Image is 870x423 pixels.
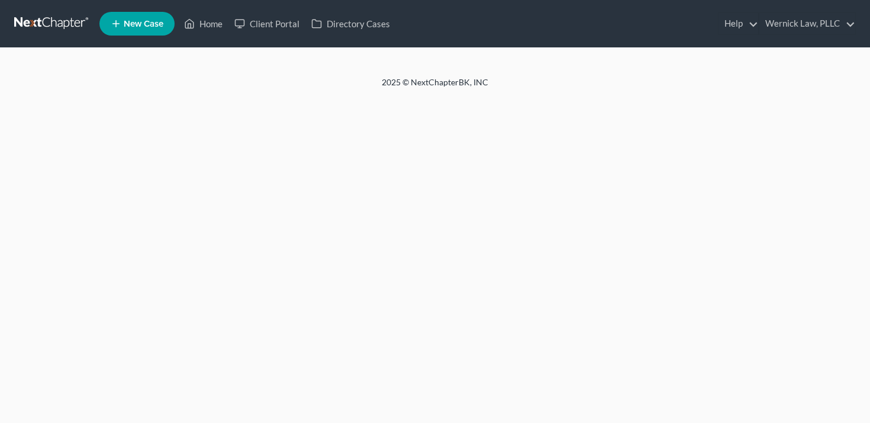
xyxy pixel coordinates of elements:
a: Wernick Law, PLLC [759,13,855,34]
a: Client Portal [228,13,305,34]
a: Home [178,13,228,34]
a: Directory Cases [305,13,396,34]
div: 2025 © NextChapterBK, INC [98,76,772,98]
a: Help [718,13,758,34]
new-legal-case-button: New Case [99,12,175,36]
